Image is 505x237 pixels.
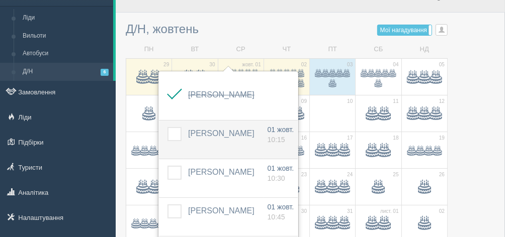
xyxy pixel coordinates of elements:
span: 16 [301,135,307,142]
span: 02 [301,61,307,68]
a: [PERSON_NAME] [188,129,255,138]
td: ПН [126,41,172,58]
span: 01 жовт. [268,203,294,211]
td: НД [401,41,447,58]
span: 03 [347,61,353,68]
span: Мої нагадування [380,27,427,34]
span: жовт. 01 [242,61,261,68]
span: 02 [439,208,445,215]
span: 09 [301,98,307,105]
span: 19 [439,135,445,142]
a: Вильоти [18,27,113,45]
span: 10 [347,98,353,105]
a: Ліди [18,9,113,27]
span: 01 жовт. [268,126,294,134]
span: 10:45 [268,213,285,221]
a: 01 жовт. 10:30 [268,163,294,183]
a: Д/Н6 [18,63,113,81]
a: 01 жовт. 10:45 [268,202,294,222]
span: 25 [393,171,399,178]
td: ЧТ [264,41,309,58]
span: 04 [393,61,399,68]
span: 01 жовт. [268,164,294,172]
a: [PERSON_NAME] [188,206,255,215]
span: 23 [301,171,307,178]
a: 01 жовт. 10:15 [268,125,294,145]
span: 26 [439,171,445,178]
span: лист. 01 [380,208,399,215]
span: 17 [347,135,353,142]
a: [PERSON_NAME] [188,168,255,176]
span: 12 [439,98,445,105]
span: 24 [347,171,353,178]
a: Автобуси [18,45,113,63]
td: СР [218,41,264,58]
td: ПТ [310,41,356,58]
span: 10:30 [268,174,285,182]
h3: Д/Н, жовтень [126,23,448,36]
a: [PERSON_NAME] [188,90,255,99]
span: 10:15 [268,136,285,144]
td: ВТ [172,41,218,58]
span: 6 [101,69,109,75]
span: 30 [209,61,215,68]
span: 18 [393,135,399,142]
span: 29 [163,61,169,68]
span: 11 [393,98,399,105]
span: 30 [301,208,307,215]
td: СБ [356,41,401,58]
span: 05 [439,61,445,68]
span: 31 [347,208,353,215]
